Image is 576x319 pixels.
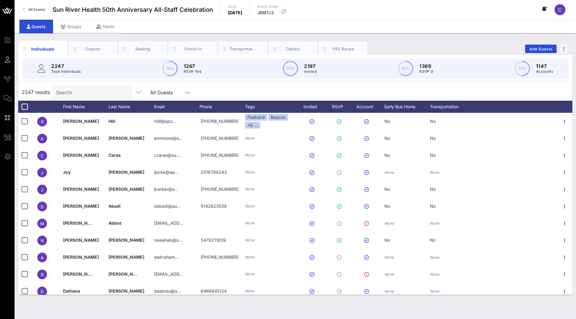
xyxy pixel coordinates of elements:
span: N [41,238,44,243]
p: [DATE] [228,10,243,16]
span: 3478211639 [201,237,226,243]
span: Abadi [109,203,121,209]
i: None [245,136,255,140]
div: Phone [199,101,245,113]
p: JEM7J3 [257,10,278,16]
p: 1267 [184,62,201,70]
span: All Events [28,7,45,12]
i: None [245,272,255,276]
div: Early Bus Home [384,101,430,113]
div: Hosts [89,20,122,33]
div: Email [154,101,199,113]
i: None [245,221,255,225]
span: No [430,237,436,243]
span: [PERSON_NAME] [109,237,144,243]
div: RSVP [330,101,351,113]
span: No [430,186,436,192]
p: ccaras@su… [154,147,180,164]
div: Transportation [229,46,256,52]
p: 2247 [51,62,81,70]
div: YES Rsvps [330,46,357,52]
div: Seating [129,46,156,52]
span: C [558,7,562,13]
span: [PERSON_NAME] [109,136,144,141]
p: 2197 [304,62,316,70]
span: No [430,119,436,124]
p: jbarber@s… [154,181,178,198]
i: None [430,221,440,226]
div: Last Name [109,101,154,113]
span: A [41,136,44,141]
span: A [41,255,44,260]
div: Custom [79,46,106,52]
i: None [384,255,394,260]
div: Dietary [280,46,306,52]
i: None [384,272,394,277]
span: [PERSON_NAME] [63,186,99,192]
p: Date [228,4,243,10]
span: +15166370154 [201,254,239,260]
i: None [245,289,255,293]
span: Dahiana [63,288,80,294]
span: No [430,136,436,141]
span: R [41,119,44,124]
i: None [430,255,440,260]
span: [PERSON_NAME] [PERSON_NAME] [63,220,136,226]
span: J [41,187,43,192]
span: [PERSON_NAME] [63,203,99,209]
span: [PERSON_NAME] [109,288,144,294]
i: None [430,289,440,294]
div: All Guests [146,86,195,98]
p: alabraham… [154,249,179,266]
i: None [430,170,440,175]
p: ammoore@s… [154,130,183,147]
p: Event Code [257,4,278,10]
span: Hill [109,119,115,124]
span: [PERSON_NAME] [63,119,99,124]
button: Add Guests [525,45,557,53]
span: No [430,203,436,209]
span: Joy [63,170,71,175]
p: RSVP Yes [184,69,201,75]
span: [PERSON_NAME] [109,170,144,175]
span: +18457629158 [201,136,239,141]
i: None [384,289,394,294]
i: None [245,238,255,242]
div: C [554,4,565,15]
span: 607-437-0421 [201,186,239,192]
span: [PERSON_NAME] [109,271,144,277]
i: None [384,170,394,175]
i: None [245,204,255,208]
p: daabreu@s… [154,283,181,300]
span: 2247 results [22,89,50,96]
span: C [41,153,44,158]
span: No [384,237,390,243]
span: Sun River Health 50th Anniversary All-Staff Celebration [52,5,213,14]
p: dabadi@su… [154,198,180,215]
span: No [384,203,390,209]
div: Transportation [430,101,475,113]
span: [PERSON_NAME] [109,186,144,192]
span: Add Guests [529,47,553,51]
i: None [384,221,394,226]
i: None [245,153,255,157]
span: [PERSON_NAME] [63,136,99,141]
span: 9142623539 [201,203,227,209]
span: No [384,136,390,141]
span: J [41,170,43,175]
div: First Name [63,101,109,113]
div: Individuals [29,46,56,52]
p: rhill@apo… [154,113,176,130]
p: nawahab@s… [154,232,182,249]
span: 6466845124 [201,288,227,294]
span: [PERSON_NAME] [63,254,99,260]
span: [PERSON_NAME] [109,254,144,260]
p: Accounts [536,69,553,75]
span: +18455701917 [201,153,239,158]
span: D [41,289,44,294]
p: RSVP`d [419,69,433,75]
i: None [245,187,255,191]
div: Invited [296,101,330,113]
div: Peekskill [245,114,267,121]
div: Account [351,101,384,113]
